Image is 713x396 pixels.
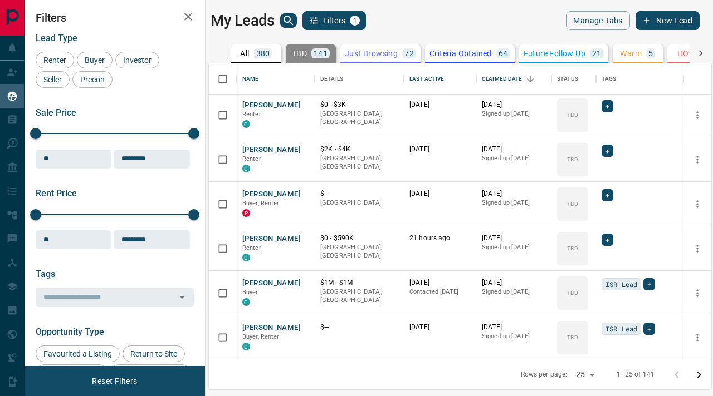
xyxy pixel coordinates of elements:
[689,107,706,123] button: more
[551,63,596,95] div: Status
[689,285,706,301] button: more
[409,323,471,332] p: [DATE]
[320,189,398,199] p: $---
[482,234,546,243] p: [DATE]
[643,323,655,335] div: +
[482,288,546,296] p: Signed up [DATE]
[567,289,578,297] p: TBD
[36,107,76,118] span: Sale Price
[292,49,307,57] p: TBD
[211,12,275,29] h1: My Leads
[242,289,258,296] span: Buyer
[404,63,476,95] div: Last Active
[636,11,700,30] button: New Lead
[602,100,613,112] div: +
[242,63,259,95] div: Name
[596,63,699,95] div: Tags
[409,145,471,154] p: [DATE]
[602,189,613,201] div: +
[482,323,546,332] p: [DATE]
[429,49,492,57] p: Criteria Obtained
[524,49,585,57] p: Future Follow Up
[617,370,655,379] p: 1–25 of 141
[605,190,609,201] span: +
[314,49,328,57] p: 141
[605,145,609,156] span: +
[320,234,398,243] p: $0 - $590K
[602,234,613,246] div: +
[482,145,546,154] p: [DATE]
[572,367,598,383] div: 25
[482,154,546,163] p: Signed up [DATE]
[689,196,706,212] button: more
[409,189,471,199] p: [DATE]
[36,345,120,362] div: Favourited a Listing
[689,329,706,346] button: more
[36,71,70,88] div: Seller
[40,56,70,65] span: Renter
[320,110,398,127] p: [GEOGRAPHIC_DATA], [GEOGRAPHIC_DATA]
[605,101,609,112] span: +
[242,244,261,251] span: Renter
[482,243,546,252] p: Signed up [DATE]
[605,323,637,334] span: ISR Lead
[242,100,301,111] button: [PERSON_NAME]
[242,298,250,306] div: condos.ca
[557,63,578,95] div: Status
[320,63,343,95] div: Details
[174,289,190,305] button: Open
[77,52,113,68] div: Buyer
[567,244,578,253] p: TBD
[242,333,280,340] span: Buyer, Renter
[647,279,651,290] span: +
[522,71,538,87] button: Sort
[320,154,398,171] p: [GEOGRAPHIC_DATA], [GEOGRAPHIC_DATA]
[320,323,398,332] p: $---
[320,199,398,207] p: [GEOGRAPHIC_DATA]
[602,145,613,157] div: +
[482,63,522,95] div: Claimed Date
[40,349,116,358] span: Favourited a Listing
[302,11,367,30] button: Filters1
[36,11,194,24] h2: Filters
[647,323,651,334] span: +
[688,364,710,386] button: Go to next page
[409,288,471,296] p: Contacted [DATE]
[499,49,508,57] p: 64
[482,110,546,118] p: Signed up [DATE]
[242,155,261,162] span: Renter
[242,323,301,333] button: [PERSON_NAME]
[320,288,398,305] p: [GEOGRAPHIC_DATA], [GEOGRAPHIC_DATA]
[40,75,66,84] span: Seller
[567,200,578,208] p: TBD
[320,243,398,260] p: [GEOGRAPHIC_DATA], [GEOGRAPHIC_DATA]
[76,75,109,84] span: Precon
[72,71,113,88] div: Precon
[315,63,404,95] div: Details
[566,11,629,30] button: Manage Tabs
[482,100,546,110] p: [DATE]
[689,240,706,257] button: more
[482,189,546,199] p: [DATE]
[242,254,250,261] div: condos.ca
[36,52,74,68] div: Renter
[482,332,546,341] p: Signed up [DATE]
[592,49,602,57] p: 21
[409,100,471,110] p: [DATE]
[567,333,578,341] p: TBD
[320,100,398,110] p: $0 - $3K
[648,49,653,57] p: 5
[409,234,471,243] p: 21 hours ago
[602,63,617,95] div: Tags
[643,278,655,290] div: +
[242,234,301,244] button: [PERSON_NAME]
[280,13,297,28] button: search button
[482,278,546,288] p: [DATE]
[605,279,637,290] span: ISR Lead
[409,278,471,288] p: [DATE]
[482,199,546,207] p: Signed up [DATE]
[689,151,706,168] button: more
[242,209,250,217] div: property.ca
[85,372,144,390] button: Reset Filters
[409,63,444,95] div: Last Active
